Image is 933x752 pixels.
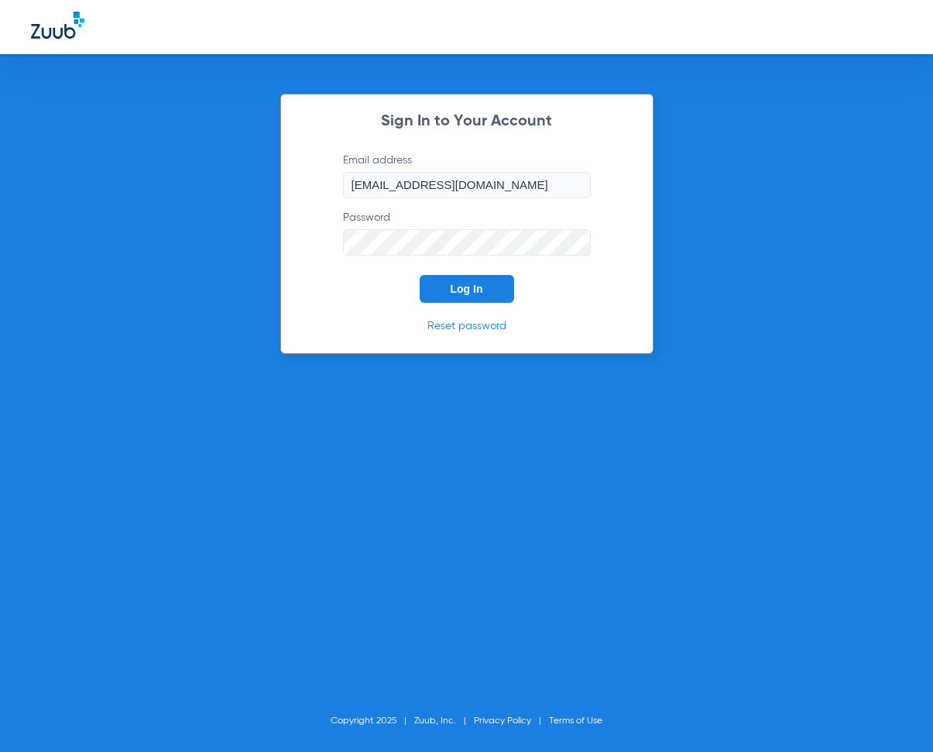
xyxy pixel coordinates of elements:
li: Zuub, Inc. [414,713,474,729]
label: Email address [343,153,591,198]
a: Privacy Policy [474,716,531,726]
label: Password [343,210,591,256]
a: Reset password [427,321,506,331]
input: Email address [343,172,591,198]
li: Copyright 2025 [331,713,414,729]
a: Terms of Use [549,716,602,726]
img: Zuub Logo [31,12,84,39]
button: Log In [420,275,514,303]
span: Log In [451,283,483,295]
input: Password [343,229,591,256]
h2: Sign In to Your Account [320,114,614,129]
